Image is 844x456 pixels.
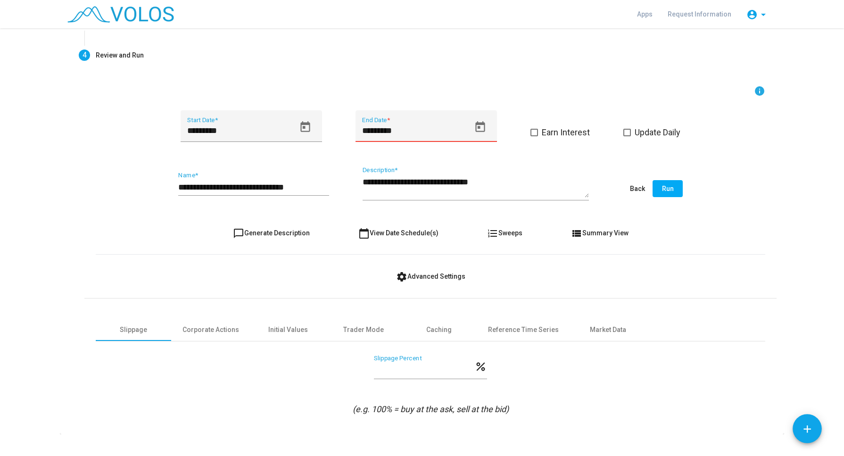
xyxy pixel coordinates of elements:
[668,10,731,18] span: Request Information
[746,9,758,20] mat-icon: account_circle
[488,325,559,335] div: Reference Time Series
[630,185,645,192] span: Back
[353,404,509,414] i: (e.g. 100% = buy at the ask, sell at the bid)
[635,127,680,138] span: Update Daily
[629,6,660,23] a: Apps
[396,271,407,282] mat-icon: settings
[470,116,491,138] button: Open calendar
[396,273,465,280] span: Advanced Settings
[637,10,653,18] span: Apps
[662,185,674,192] span: Run
[590,325,626,335] div: Market Data
[268,325,308,335] div: Initial Values
[653,180,683,197] button: Run
[660,6,739,23] a: Request Information
[233,229,310,237] span: Generate Description
[754,85,765,97] mat-icon: info
[233,228,244,239] mat-icon: chat_bubble_outline
[542,127,590,138] span: Earn Interest
[343,325,384,335] div: Trader Mode
[758,9,769,20] mat-icon: arrow_drop_down
[622,180,653,197] button: Back
[563,224,636,241] button: Summary View
[389,268,473,285] button: Advanced Settings
[358,229,439,237] span: View Date Schedule(s)
[571,228,582,239] mat-icon: view_list
[480,224,530,241] button: Sweeps
[182,325,239,335] div: Corporate Actions
[571,229,629,237] span: Summary View
[83,50,87,59] span: 4
[801,423,813,435] mat-icon: add
[793,414,822,443] button: Add icon
[487,228,498,239] mat-icon: format_list_numbered
[96,50,144,60] div: Review and Run
[351,224,446,241] button: View Date Schedule(s)
[474,360,487,371] mat-icon: percent
[295,116,316,138] button: Open calendar
[426,325,452,335] div: Caching
[225,224,317,241] button: Generate Description
[487,229,522,237] span: Sweeps
[120,325,147,335] div: Slippage
[358,228,370,239] mat-icon: calendar_today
